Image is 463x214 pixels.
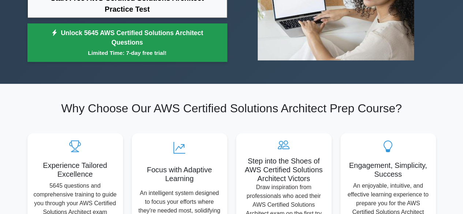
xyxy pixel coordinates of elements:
[242,157,326,183] h5: Step into the Shoes of AWS Certified Solutions Architect Victors
[33,161,117,179] h5: Experience Tailored Excellence
[27,101,436,115] h2: Why Choose Our AWS Certified Solutions Architect Prep Course?
[138,165,221,183] h5: Focus with Adaptive Learning
[37,49,218,57] small: Limited Time: 7-day free trial!
[27,23,227,62] a: Unlock 5645 AWS Certified Solutions Architect QuestionsLimited Time: 7-day free trial!
[346,161,430,179] h5: Engagement, Simplicity, Success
